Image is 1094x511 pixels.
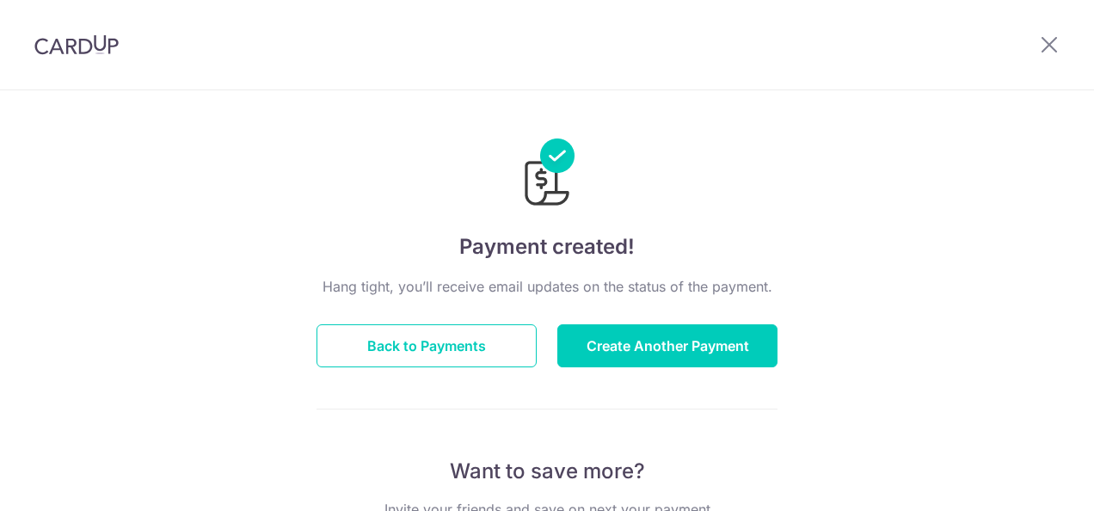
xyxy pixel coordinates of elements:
[557,324,777,367] button: Create Another Payment
[317,231,777,262] h4: Payment created!
[317,324,537,367] button: Back to Payments
[519,139,575,211] img: Payments
[34,34,119,55] img: CardUp
[317,458,777,485] p: Want to save more?
[317,276,777,297] p: Hang tight, you’ll receive email updates on the status of the payment.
